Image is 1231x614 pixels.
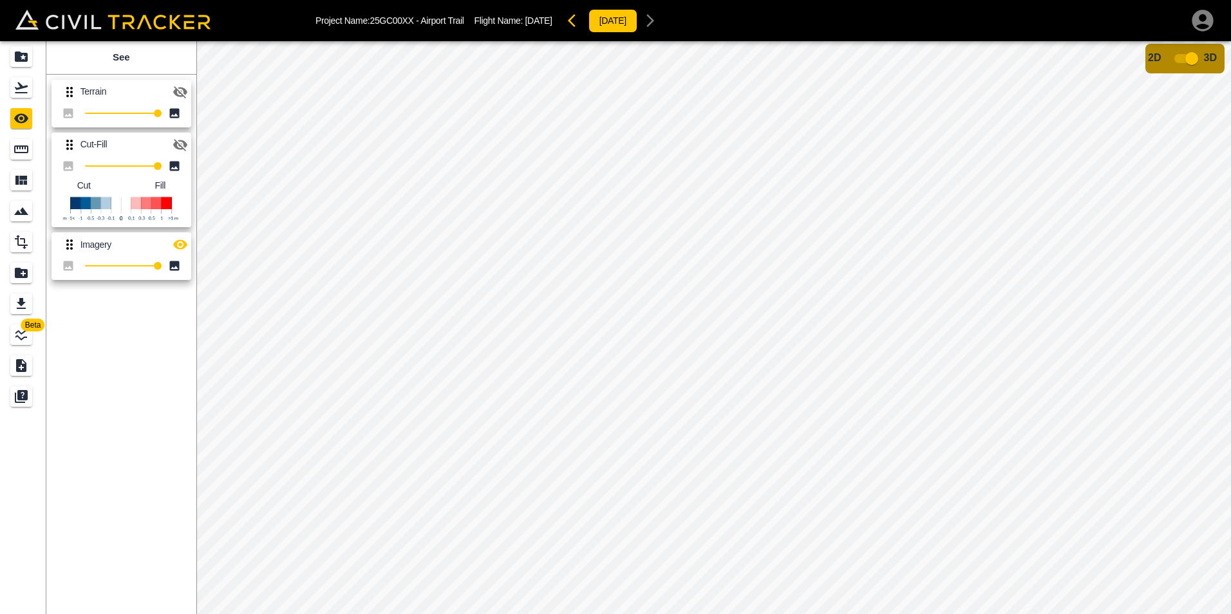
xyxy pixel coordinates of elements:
[525,15,552,26] span: [DATE]
[15,10,211,30] img: Civil Tracker
[315,15,464,26] p: Project Name: 25GC00XX - Airport Trail
[1204,52,1217,63] span: 3D
[475,15,552,26] p: Flight Name:
[588,9,637,33] button: [DATE]
[1148,52,1161,63] span: 2D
